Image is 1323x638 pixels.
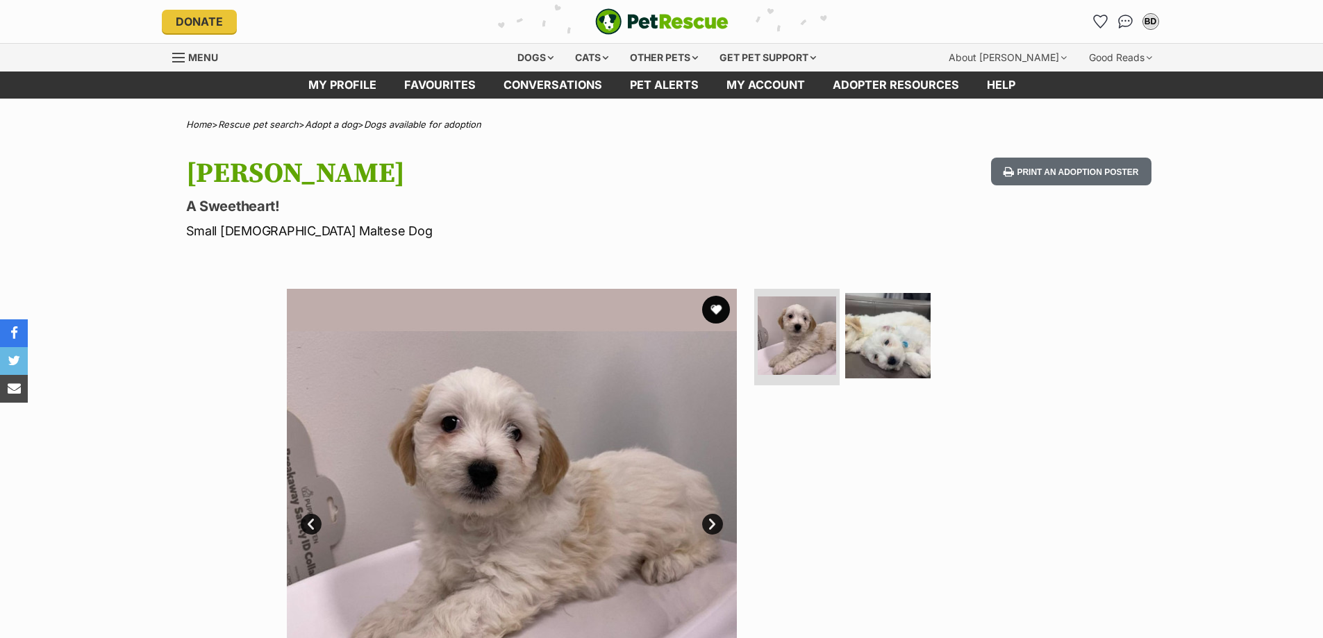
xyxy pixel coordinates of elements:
[294,72,390,99] a: My profile
[1118,15,1133,28] img: chat-41dd97257d64d25036548639549fe6c8038ab92f7586957e7f3b1b290dea8141.svg
[758,296,836,375] img: Photo of Ollie
[991,158,1151,186] button: Print an adoption poster
[188,51,218,63] span: Menu
[186,158,774,190] h1: [PERSON_NAME]
[301,514,322,535] a: Prev
[1115,10,1137,33] a: Conversations
[508,44,563,72] div: Dogs
[186,221,774,240] p: Small [DEMOGRAPHIC_DATA] Maltese Dog
[305,119,358,130] a: Adopt a dog
[1090,10,1112,33] a: Favourites
[595,8,729,35] a: PetRescue
[1090,10,1162,33] ul: Account quick links
[973,72,1029,99] a: Help
[1079,44,1162,72] div: Good Reads
[1144,15,1158,28] div: BD
[710,44,826,72] div: Get pet support
[490,72,616,99] a: conversations
[616,72,713,99] a: Pet alerts
[162,10,237,33] a: Donate
[713,72,819,99] a: My account
[620,44,708,72] div: Other pets
[845,293,931,378] img: Photo of Ollie
[565,44,618,72] div: Cats
[390,72,490,99] a: Favourites
[218,119,299,130] a: Rescue pet search
[172,44,228,69] a: Menu
[595,8,729,35] img: logo-e224e6f780fb5917bec1dbf3a21bbac754714ae5b6737aabdf751b685950b380.svg
[186,196,774,216] p: A Sweetheart!
[364,119,481,130] a: Dogs available for adoption
[186,119,212,130] a: Home
[702,514,723,535] a: Next
[819,72,973,99] a: Adopter resources
[702,296,730,324] button: favourite
[939,44,1076,72] div: About [PERSON_NAME]
[1140,10,1162,33] button: My account
[151,119,1172,130] div: > > >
